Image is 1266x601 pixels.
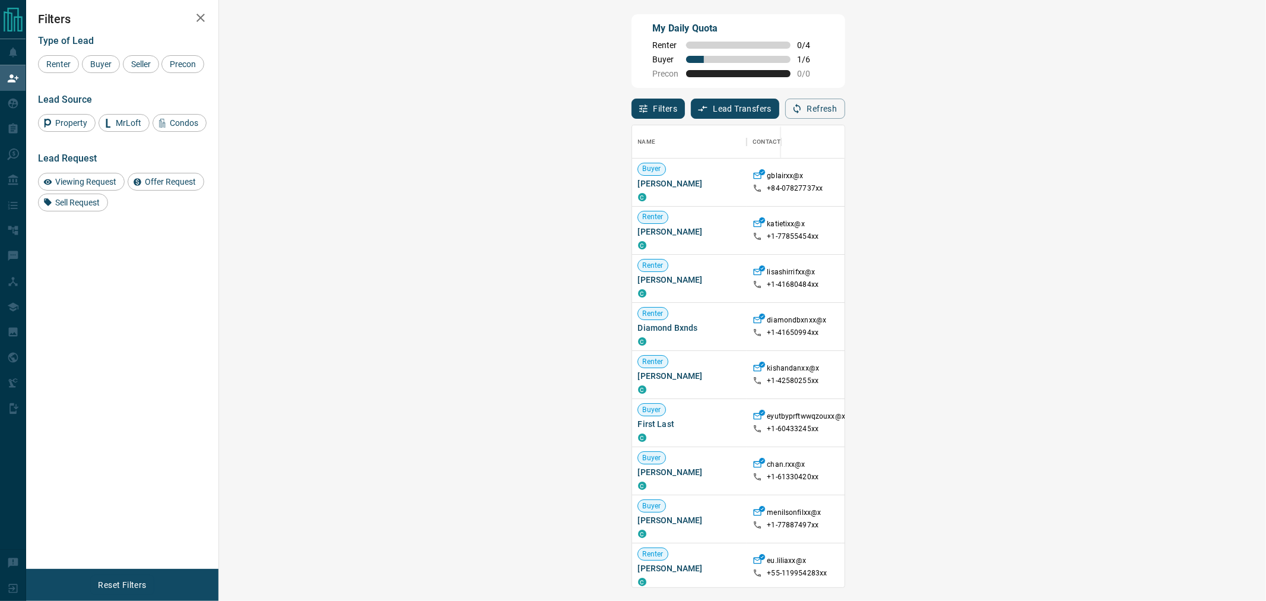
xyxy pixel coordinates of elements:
span: First Last [638,418,741,430]
span: Renter [638,212,668,222]
span: Renter [638,549,668,559]
div: condos.ca [638,482,646,490]
div: condos.ca [638,578,646,586]
h2: Filters [38,12,207,26]
p: +1- 61330420xx [767,472,818,482]
button: Reset Filters [90,575,154,595]
p: katietixx@x [767,219,804,232]
div: condos.ca [638,337,646,346]
div: Contact [753,125,780,159]
div: Seller [123,55,159,73]
span: Property [51,118,91,128]
span: Lead Source [38,94,92,105]
span: Buyer [653,55,679,64]
span: Sell Request [51,198,104,207]
span: Type of Lead [38,35,94,46]
div: condos.ca [638,241,646,249]
div: Property [38,114,96,132]
span: MrLoft [112,118,145,128]
span: Buyer [638,164,666,174]
div: Name [632,125,747,159]
span: Seller [127,59,155,69]
span: 0 / 4 [798,40,824,50]
div: Condos [153,114,207,132]
div: condos.ca [638,193,646,201]
span: Precon [653,69,679,78]
div: condos.ca [638,530,646,538]
p: +1- 77887497xx [767,520,818,530]
span: Buyer [638,453,666,463]
span: Offer Request [141,177,200,186]
span: Renter [638,261,668,271]
div: Name [638,125,656,159]
span: 0 / 0 [798,69,824,78]
p: +55- 119954283xx [767,568,827,578]
p: +1- 77855454xx [767,232,818,242]
p: eyutbyprftwwqzouxx@x [767,412,845,424]
span: Diamond Bxnds [638,322,741,334]
span: Renter [638,357,668,367]
span: [PERSON_NAME] [638,178,741,189]
span: Buyer [86,59,116,69]
span: [PERSON_NAME] [638,514,741,526]
span: [PERSON_NAME] [638,466,741,478]
p: +1- 41650994xx [767,328,818,338]
p: kishandanxx@x [767,363,819,376]
div: Renter [38,55,79,73]
div: condos.ca [638,385,646,394]
div: condos.ca [638,289,646,298]
button: Refresh [785,99,845,119]
div: Offer Request [128,173,204,191]
p: menilsonfilxx@x [767,508,821,520]
span: [PERSON_NAME] [638,562,741,574]
span: Lead Request [38,153,97,164]
div: Precon [161,55,204,73]
span: Viewing Request [51,177,120,186]
span: [PERSON_NAME] [638,370,741,382]
span: [PERSON_NAME] [638,226,741,238]
p: gblairxx@x [767,171,803,184]
div: MrLoft [99,114,150,132]
span: Precon [166,59,200,69]
span: 1 / 6 [798,55,824,64]
p: My Daily Quota [653,21,824,36]
div: Viewing Request [38,173,125,191]
button: Filters [632,99,686,119]
span: [PERSON_NAME] [638,274,741,286]
p: +1- 41680484xx [767,280,818,290]
div: Sell Request [38,194,108,211]
span: Renter [42,59,75,69]
p: diamondbxnxx@x [767,315,826,328]
p: chan.rxx@x [767,460,805,472]
span: Buyer [638,405,666,415]
span: Renter [638,309,668,319]
button: Lead Transfers [691,99,779,119]
p: +1- 42580255xx [767,376,818,386]
span: Condos [166,118,202,128]
p: lisashirrifxx@x [767,267,815,280]
div: condos.ca [638,434,646,442]
p: +1- 60433245xx [767,424,818,434]
div: Buyer [82,55,120,73]
p: eu.liliaxx@x [767,556,806,568]
p: +84- 07827737xx [767,184,823,194]
span: Buyer [638,501,666,511]
span: Renter [653,40,679,50]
